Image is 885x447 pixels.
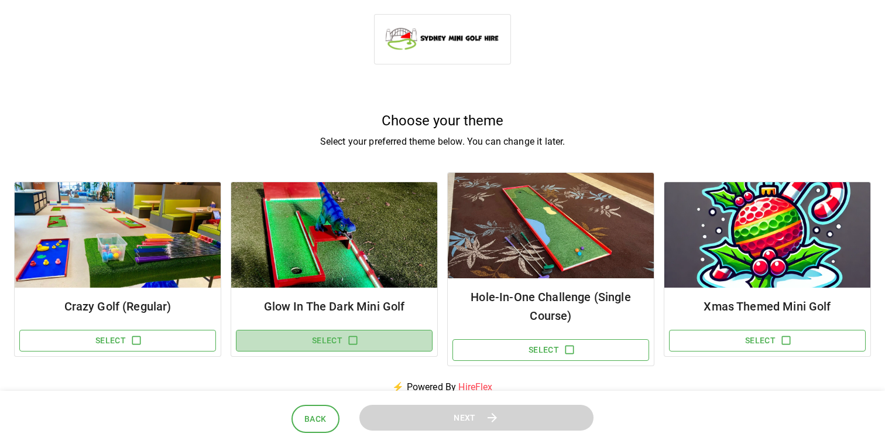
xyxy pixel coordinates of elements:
img: Package [231,182,437,288]
img: Package [664,182,870,288]
button: Select [669,330,866,352]
h6: Xmas Themed Mini Golf [674,297,861,316]
img: Package [15,182,221,288]
button: Select [19,330,216,352]
button: Next [359,405,594,431]
button: Select [452,339,649,361]
h6: Hole-In-One Challenge (Single Course) [457,288,644,325]
button: Back [291,405,339,434]
a: HireFlex [458,381,492,393]
button: Select [236,330,433,352]
img: Sydney Mini Golf Hire logo [384,24,501,52]
img: Package [448,173,654,278]
h6: Crazy Golf (Regular) [24,297,211,316]
h6: Glow In The Dark Mini Golf [241,297,428,316]
h5: Choose your theme [14,111,871,130]
span: Back [304,412,327,426]
p: ⚡ Powered By [378,366,506,408]
span: Next [454,411,476,425]
p: Select your preferred theme below. You can change it later. [14,135,871,149]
